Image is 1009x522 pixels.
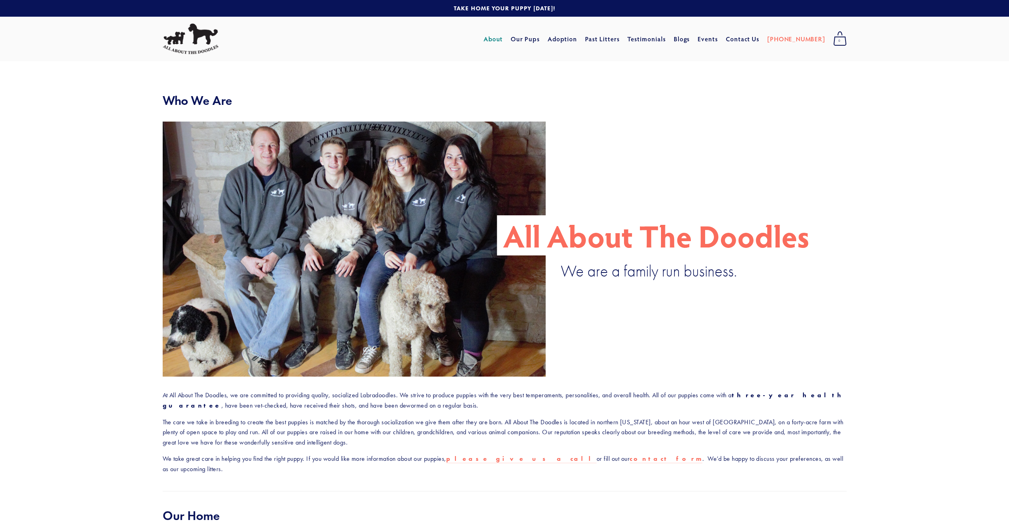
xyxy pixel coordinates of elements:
a: Blogs [674,32,690,46]
a: Testimonials [627,32,666,46]
a: 0 items in cart [829,29,851,49]
a: Our Pups [511,32,540,46]
p: We take great care in helping you find the right puppy. If you would like more information about ... [163,454,847,474]
a: please give us a call [446,455,597,463]
a: Past Litters [585,35,620,43]
a: Contact Us [726,32,760,46]
strong: please give us a call [446,455,597,462]
p: We are a family run business. [561,262,832,281]
a: Events [698,32,718,46]
a: Adoption [548,32,577,46]
p: At All About The Doodles, we are committed to providing quality, socialized Labradoodles. We stri... [163,390,847,410]
strong: contact form [630,455,702,462]
p: All About The Doodles [503,215,809,255]
a: About [484,32,503,46]
span: 0 [833,36,847,46]
a: contact form [630,455,702,463]
strong: three-year health guarantee [163,391,853,409]
p: The care we take in breeding to create the best puppies is matched by the thorough socialization ... [163,417,847,448]
h2: Who We Are [163,93,847,108]
img: All About The Doodles [163,23,218,54]
a: [PHONE_NUMBER] [767,32,825,46]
